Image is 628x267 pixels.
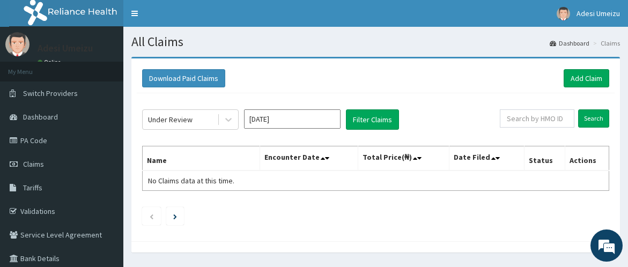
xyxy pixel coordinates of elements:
[577,9,620,18] span: Adesi Umeizu
[244,109,341,129] input: Select Month and Year
[142,69,225,87] button: Download Paid Claims
[565,146,609,171] th: Actions
[564,69,609,87] a: Add Claim
[131,35,620,49] h1: All Claims
[23,159,44,169] span: Claims
[149,211,154,221] a: Previous page
[38,58,63,66] a: Online
[524,146,565,171] th: Status
[260,146,358,171] th: Encounter Date
[550,39,589,48] a: Dashboard
[590,39,620,48] li: Claims
[578,109,609,128] input: Search
[346,109,399,130] button: Filter Claims
[500,109,574,128] input: Search by HMO ID
[23,112,58,122] span: Dashboard
[38,43,93,53] p: Adesi Umeizu
[449,146,524,171] th: Date Filed
[173,211,177,221] a: Next page
[5,32,29,56] img: User Image
[358,146,449,171] th: Total Price(₦)
[148,176,234,186] span: No Claims data at this time.
[23,88,78,98] span: Switch Providers
[148,114,193,125] div: Under Review
[557,7,570,20] img: User Image
[143,146,260,171] th: Name
[23,183,42,192] span: Tariffs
